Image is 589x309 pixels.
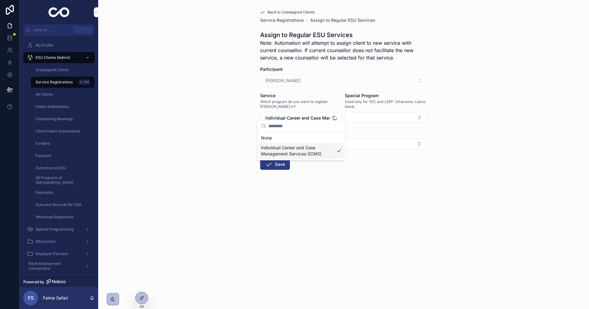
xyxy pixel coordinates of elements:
[36,141,50,146] span: Funders
[31,77,94,88] a: Service Registrations3,789
[260,112,342,124] button: Select Button
[28,261,80,271] span: Youth Employment Connections
[36,166,66,170] span: Outcomes at ESU
[36,251,68,256] span: Employer Partners
[31,89,94,100] a: All Clients
[23,261,94,272] a: Youth Employment Connections
[36,104,69,109] span: Intake Submissions
[257,132,345,160] div: Suggestions
[23,40,94,51] a: My Profile
[23,52,94,63] a: ESU Clients (Admin)
[87,28,91,32] span: K
[28,294,34,302] span: FS
[260,159,290,170] button: Save
[36,239,56,244] span: WEconnect
[31,150,94,161] a: Payment
[36,67,69,72] span: Unassigned Clients
[260,17,304,23] a: Service Registrations
[260,99,342,109] span: Which program do you want to register [PERSON_NAME] in?
[345,99,427,109] span: Used only for YEC and LEEP. Otherwise, Leave blank.
[23,236,94,247] a: WEconnect
[36,227,73,232] span: Special Programming
[36,202,81,207] span: Outcome Records for CSA
[23,25,94,36] button: Jump to...CtrlK
[23,224,94,235] a: Special Programming
[23,248,94,259] a: Employer Partners
[20,277,98,287] a: Powered by
[260,31,427,39] h1: Assign to Regular ESU Services
[36,55,70,60] span: ESU Clients (Admin)
[31,138,94,149] a: Funders
[345,112,427,123] button: Select Button
[31,199,94,210] a: Outcome Records for CSA
[36,175,88,185] span: All Programs at [GEOGRAPHIC_DATA]
[260,39,427,61] span: Note: Automation will attempt to assign client to new service with current counsellor. If current...
[265,115,330,121] span: Individual Career and Case Management Services (ICMS)
[31,113,94,124] a: Counselling Meetings
[31,64,94,75] a: Unassigned Clients
[345,93,379,98] span: Special Program
[43,295,68,301] p: Faima Safari
[36,80,73,85] span: Service Registrations
[23,280,44,284] span: Powered by
[36,116,73,121] span: Counselling Meetings
[36,190,53,195] span: Payments
[31,101,94,112] a: Intake Submissions
[260,93,275,98] span: Service
[31,212,94,223] a: Workshop Registrants
[36,153,51,158] span: Payment
[31,175,94,186] a: All Programs at [GEOGRAPHIC_DATA]
[268,10,315,15] span: Back to Unassigned Clients
[36,92,53,97] span: All Clients
[260,67,283,72] span: Participant
[20,36,98,277] div: scrollable content
[36,129,80,134] span: Client Intake Submissions
[33,28,72,32] span: Jump to...
[31,162,94,174] a: Outcomes at ESU
[260,10,315,15] a: Back to Unassigned Clients
[259,133,344,143] div: None
[74,27,85,33] span: Ctrl
[36,43,53,48] span: My Profile
[31,187,94,198] a: Payments
[31,126,94,137] a: Client Intake Submissions
[310,17,375,23] a: Assign to Regular ESU Services
[78,78,91,86] div: 3,789
[36,215,74,219] span: Workshop Registrants
[261,145,334,157] span: Individual Career and Case Management Services (ICMS)
[48,7,70,17] img: App logo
